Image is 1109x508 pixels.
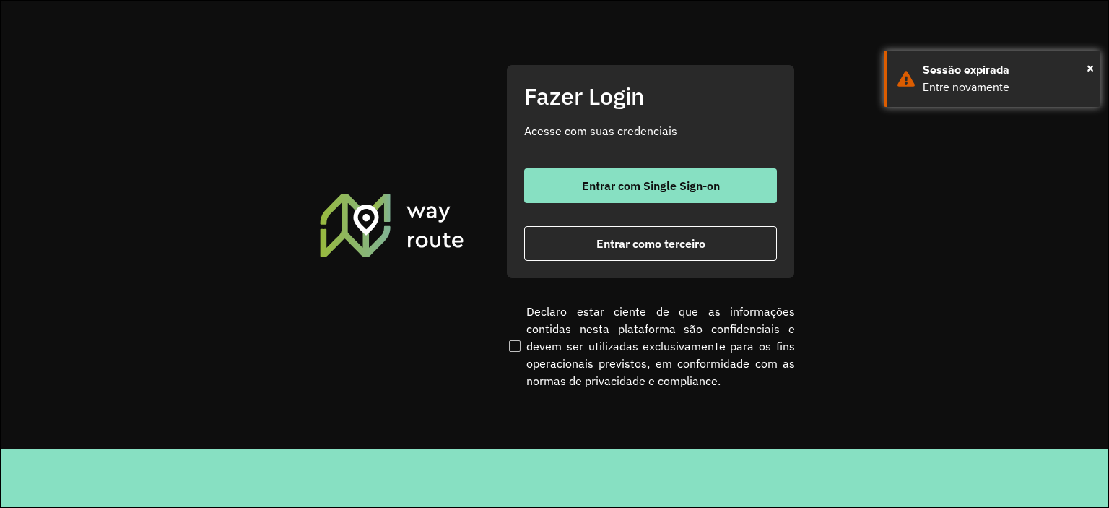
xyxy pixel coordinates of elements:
[506,303,795,389] label: Declaro estar ciente de que as informações contidas nesta plataforma são confidenciais e devem se...
[318,191,466,258] img: Roteirizador AmbevTech
[923,79,1090,96] div: Entre novamente
[524,122,777,139] p: Acesse com suas credenciais
[524,226,777,261] button: button
[582,180,720,191] span: Entrar com Single Sign-on
[596,238,705,249] span: Entrar como terceiro
[923,61,1090,79] div: Sessão expirada
[524,82,777,110] h2: Fazer Login
[1087,57,1094,79] button: Close
[524,168,777,203] button: button
[1087,57,1094,79] span: ×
